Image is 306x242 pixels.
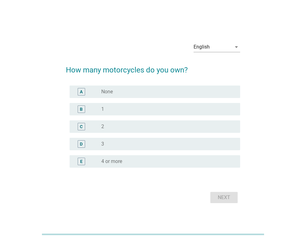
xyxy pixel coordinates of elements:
div: English [194,44,210,50]
h2: How many motorcycles do you own? [66,58,240,76]
i: arrow_drop_down [233,43,240,51]
div: B [80,106,83,113]
label: 4 or more [101,158,122,165]
label: 2 [101,123,104,130]
div: E [80,158,83,165]
div: D [80,141,83,147]
label: 1 [101,106,104,112]
label: 3 [101,141,104,147]
div: C [80,123,83,130]
div: A [80,89,83,95]
label: None [101,89,113,95]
